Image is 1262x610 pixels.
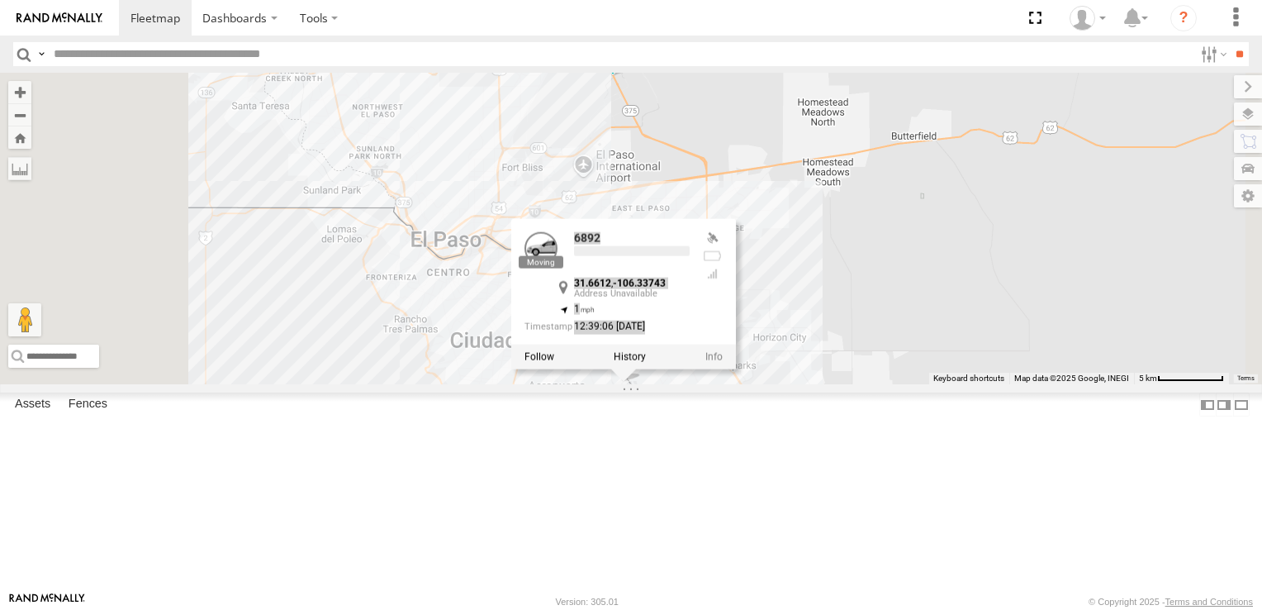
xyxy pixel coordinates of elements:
label: Dock Summary Table to the Left [1199,393,1216,417]
a: View Asset Details [705,350,723,362]
button: Drag Pegman onto the map to open Street View [8,303,41,336]
strong: 31.6612 [574,277,611,288]
label: Fences [60,393,116,417]
label: Search Filter Options [1194,42,1230,66]
label: Measure [8,157,31,180]
div: No battery health information received from this device. [703,249,723,262]
span: 5 km [1139,374,1157,383]
div: Last Event GSM Signal Strength [703,267,723,280]
label: Assets [7,393,59,417]
img: rand-logo.svg [17,12,102,24]
label: Hide Summary Table [1233,393,1250,417]
button: Zoom in [8,81,31,103]
label: Search Query [35,42,48,66]
label: Map Settings [1234,184,1262,207]
div: v Ramirez [1064,6,1112,31]
label: Realtime tracking of Asset [524,350,554,362]
strong: -106.33743 [613,277,666,288]
div: Version: 305.01 [556,597,619,607]
a: Terms [1237,374,1255,381]
button: Keyboard shortcuts [933,373,1004,384]
button: Zoom out [8,103,31,126]
div: , [574,278,690,298]
span: 1 [574,303,595,314]
div: Valid GPS Fix [703,231,723,245]
div: © Copyright 2025 - [1089,597,1253,607]
a: Terms and Conditions [1165,597,1253,607]
i: ? [1170,5,1197,31]
button: Map Scale: 5 km per 77 pixels [1134,373,1229,384]
div: Date/time of location update [524,321,690,334]
span: Map data ©2025 Google, INEGI [1014,374,1129,383]
div: 6892 [574,231,690,244]
button: Zoom Home [8,126,31,149]
label: View Asset History [614,350,646,362]
label: Dock Summary Table to the Right [1216,393,1232,417]
a: Visit our Website [9,593,85,610]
